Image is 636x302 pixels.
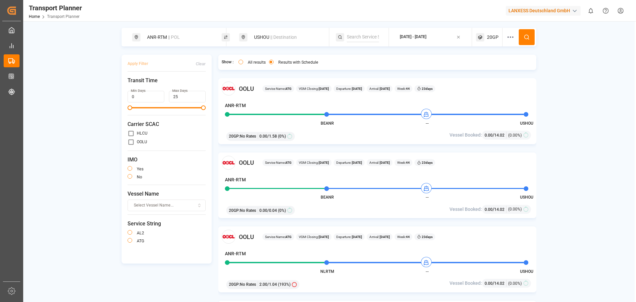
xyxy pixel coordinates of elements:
div: / [485,206,506,213]
span: Vessel Name [128,190,206,198]
input: Search Service String [347,32,379,42]
span: (0%) [278,208,286,213]
label: yes [137,167,143,171]
div: Clear [196,61,206,67]
div: USHOU [250,31,322,43]
span: 20GP : [229,281,240,287]
span: Transit Time [128,77,206,85]
span: OOLU [239,232,254,241]
span: Week: [397,86,410,91]
b: 44 [406,87,410,91]
span: --- [409,269,445,274]
span: BEANR [321,121,334,126]
span: 0.00 [485,133,493,138]
span: Week: [397,234,410,239]
h4: ANR-RTM [225,250,246,257]
h4: ANR-RTM [225,176,246,183]
span: No Rates [240,281,256,287]
div: / [485,132,506,139]
span: Service String [128,220,206,228]
span: VGM Closing: [299,234,329,239]
span: (193%) [278,281,291,287]
span: Vessel Booked: [450,206,482,213]
button: [DATE] - [DATE] [393,31,468,44]
button: Clear [196,58,206,70]
label: AL2 [137,231,144,235]
b: [DATE] [319,87,329,91]
b: 23 days [422,87,433,91]
span: (0.00%) [508,132,522,138]
span: 14.02 [494,281,504,286]
b: [DATE] [351,87,362,91]
span: USHOU [520,269,533,274]
span: 14.02 [494,133,504,138]
span: 0.00 [485,281,493,286]
b: ATG [285,87,291,91]
span: (0%) [278,133,286,139]
span: No Rates [240,133,256,139]
label: ATG [137,239,144,243]
b: [DATE] [379,161,390,164]
span: Service Name: [265,234,291,239]
span: BEANR [321,195,334,200]
b: [DATE] [319,161,329,164]
span: 0.00 / 0.04 [259,208,277,213]
img: Carrier [222,230,236,244]
label: All results [248,60,266,64]
label: Min Days [131,89,145,93]
b: 23 days [422,161,433,164]
span: Service Name: [265,86,291,91]
span: Departure: [336,160,362,165]
span: Departure: [336,234,362,239]
span: || Destination [270,34,297,40]
span: Week: [397,160,410,165]
span: 2.00 / 1.04 [259,281,277,287]
span: Arrival: [369,234,390,239]
b: [DATE] [379,235,390,239]
span: Minimum [128,105,132,110]
span: --- [409,195,445,200]
b: [DATE] [351,161,362,164]
label: Results with Schedule [278,60,318,64]
span: VGM Closing: [299,86,329,91]
span: 20GP : [229,208,240,213]
span: 20GP : [229,133,240,139]
div: [DATE] - [DATE] [400,34,426,40]
span: Show : [222,59,234,65]
div: ANR-RTM [143,31,215,43]
b: ATG [285,161,291,164]
b: ATG [285,235,291,239]
span: || POL [168,34,180,40]
b: [DATE] [319,235,329,239]
b: [DATE] [379,87,390,91]
label: OOLU [137,140,147,144]
b: [DATE] [351,235,362,239]
div: LANXESS Deutschland GmbH [506,6,581,16]
span: VGM Closing: [299,160,329,165]
label: no [137,175,142,179]
b: 44 [406,161,410,164]
span: 20GP [487,34,499,41]
button: Help Center [598,3,613,18]
span: 0.00 [485,207,493,212]
span: No Rates [240,208,256,213]
b: 44 [406,235,410,239]
span: NLRTM [320,269,334,274]
button: LANXESS Deutschland GmbH [506,4,583,17]
span: Maximum [201,105,206,110]
img: Carrier [222,82,236,95]
span: Vessel Booked: [450,280,482,287]
span: IMO [128,156,206,164]
span: Arrival: [369,160,390,165]
label: Max Days [172,89,187,93]
h4: ANR-RTM [225,102,246,109]
label: HLCU [137,131,147,135]
img: Carrier [222,156,236,170]
div: Transport Planner [29,3,82,13]
span: USHOU [520,121,533,126]
span: (0.00%) [508,280,522,286]
span: Carrier SCAC [128,120,206,128]
span: (0.00%) [508,206,522,212]
span: Select Vessel Name... [134,203,174,209]
span: Departure: [336,86,362,91]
